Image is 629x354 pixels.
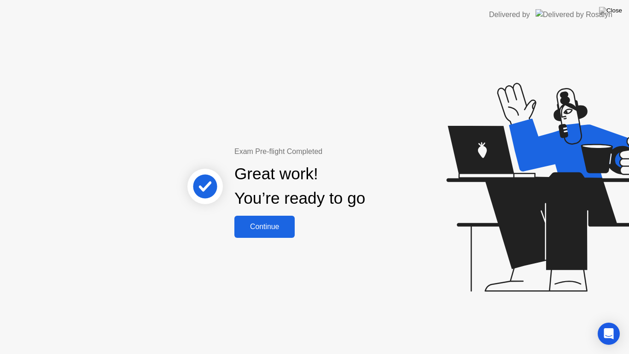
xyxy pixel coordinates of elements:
[599,7,622,14] img: Close
[489,9,530,20] div: Delivered by
[536,9,612,20] img: Delivered by Rosalyn
[237,223,292,231] div: Continue
[234,216,295,238] button: Continue
[234,146,425,157] div: Exam Pre-flight Completed
[598,323,620,345] div: Open Intercom Messenger
[234,162,365,211] div: Great work! You’re ready to go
